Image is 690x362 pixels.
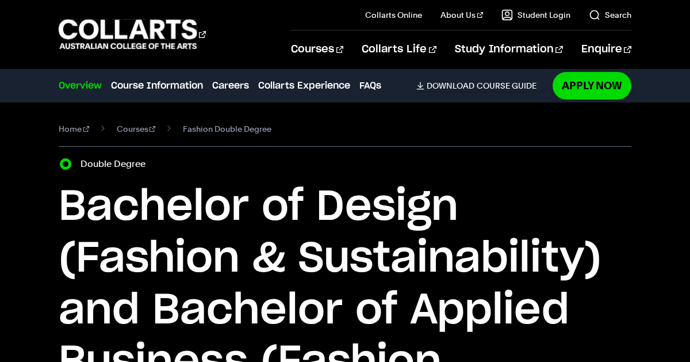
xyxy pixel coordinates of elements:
[111,79,203,93] a: Course Information
[291,31,343,68] a: Courses
[427,81,474,91] span: Download
[501,9,570,21] a: Student Login
[365,9,422,21] a: Collarts Online
[258,79,350,93] a: Collarts Experience
[359,79,381,93] a: FAQs
[440,9,483,21] a: About Us
[581,31,631,68] a: Enquire
[455,31,563,68] a: Study Information
[59,18,206,51] div: Go to homepage
[59,121,89,137] a: Home
[212,79,249,93] a: Careers
[416,81,546,91] a: DownloadCourse Guide
[183,121,271,137] span: Fashion Double Degree
[117,121,156,137] a: Courses
[80,156,152,172] label: Double Degree
[553,72,631,99] a: Apply Now
[362,31,436,68] a: Collarts Life
[59,79,102,93] a: Overview
[589,9,631,21] a: Search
